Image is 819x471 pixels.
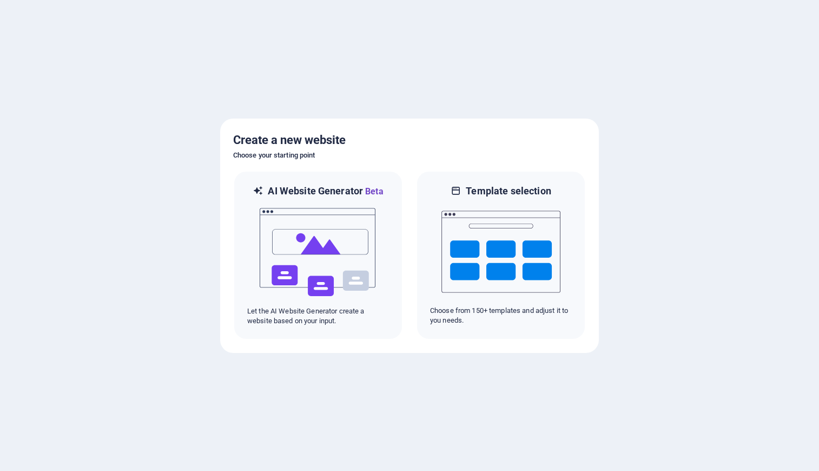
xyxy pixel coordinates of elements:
h6: Template selection [466,185,551,198]
div: AI Website GeneratorBetaaiLet the AI Website Generator create a website based on your input. [233,171,403,340]
div: Template selectionChoose from 150+ templates and adjust it to you needs. [416,171,586,340]
p: Let the AI Website Generator create a website based on your input. [247,306,389,326]
h6: Choose your starting point [233,149,586,162]
h6: AI Website Generator [268,185,383,198]
span: Beta [363,186,384,197]
img: ai [259,198,378,306]
p: Choose from 150+ templates and adjust it to you needs. [430,306,572,325]
h5: Create a new website [233,132,586,149]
